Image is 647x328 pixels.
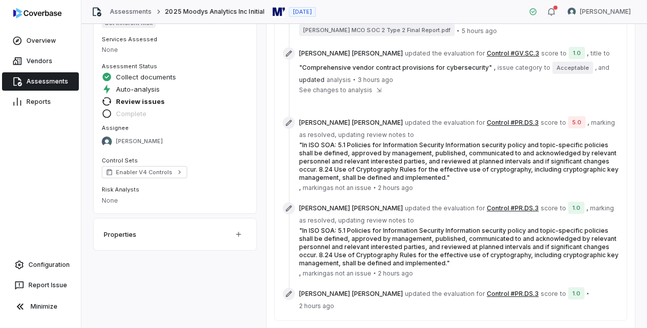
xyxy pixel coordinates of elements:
span: to [560,119,566,127]
a: Reports [2,93,79,111]
span: updated [405,290,430,298]
span: [PERSON_NAME] [352,119,403,127]
span: Assessment Status [102,63,157,70]
span: • [373,269,376,277]
img: Sean Wozniak avatar [568,8,576,16]
button: Control #PR.DS.3 [487,204,539,212]
span: [PERSON_NAME] [352,204,403,212]
span: to [561,49,567,58]
span: issue category [497,64,542,72]
span: review notes [367,216,406,225]
span: score [541,119,558,127]
span: [PERSON_NAME] [299,204,350,212]
span: [PERSON_NAME] [580,8,631,16]
span: None [102,197,118,204]
span: analysis [327,76,351,84]
span: to [560,204,566,212]
a: Assessments [2,72,79,91]
span: None [102,46,118,53]
span: as not an issue [327,269,371,278]
span: updated [405,119,430,127]
a: Vendors [2,52,79,70]
span: [DATE] [293,8,312,16]
button: Control #PR.DS.3 [487,119,539,127]
span: the evaluation for [432,204,485,212]
a: Configuration [4,256,77,274]
span: Review issues [116,97,165,106]
span: [PERSON_NAME] [299,49,350,58]
span: the evaluation for [432,119,485,127]
button: Control #GV.SC.3 [487,49,539,58]
span: , , [299,117,619,192]
a: Assessments [110,8,152,16]
button: See changes to analysis⇲ [299,86,381,94]
span: 1.0 [569,47,585,59]
button: Sean Wozniak avatar[PERSON_NAME] [562,4,637,19]
span: 2025 Moodys Analytics Inc Initial [165,8,264,16]
span: , , [299,202,619,278]
span: Complete [116,109,146,118]
a: Overview [2,32,79,50]
span: updating [338,216,365,225]
span: to [544,64,550,72]
span: 1.0 [568,287,584,299]
span: as not an issue [327,184,371,192]
span: ⇲ [376,86,381,94]
span: score [541,290,558,298]
span: [PERSON_NAME] MCO SOC 2 Type 2 Final Report.pdf [299,24,455,36]
span: , , updated [299,47,619,84]
span: marking [590,204,614,212]
span: • [586,289,589,297]
span: updating [338,131,365,139]
span: Auto-analysis [116,85,160,94]
span: to [560,290,566,298]
span: [PERSON_NAME] [352,290,403,298]
span: to [408,131,414,139]
span: " In ISO SOA: 5.1 Policies for Information Security Information security policy and topic-specifi... [299,227,619,267]
span: • [353,75,356,84]
span: " In ISO SOA: 5.1 Policies for Information Security Information security policy and topic-specifi... [299,141,619,181]
span: [PERSON_NAME] [299,290,350,298]
span: as resolved , [299,131,336,139]
span: marking [303,269,327,278]
span: updated [405,204,430,212]
span: 5.0 [568,116,585,128]
span: 2 hours ago [299,302,334,310]
span: 1.0 [568,202,584,214]
span: score [541,49,558,58]
span: Collect documents [116,72,176,81]
span: updated [405,49,430,58]
button: Report Issue [4,276,77,294]
span: review notes [367,131,406,139]
span: score [541,204,558,212]
span: 5 hours ago [461,27,497,35]
span: [PERSON_NAME] [352,49,403,58]
span: Control Sets [102,157,138,164]
span: as resolved , [299,216,336,225]
span: the evaluation for [432,49,485,58]
span: See changes to analysis [299,86,372,94]
span: • [373,183,376,192]
span: marking [303,184,327,192]
span: the evaluation for [432,290,485,298]
button: Minimize [4,296,77,317]
a: Enabler V4 Controls [102,166,187,178]
span: 2 hours ago [378,184,413,192]
span: to [604,49,610,58]
span: Enabler V4 Controls [116,168,173,176]
span: , and [595,64,609,72]
span: to [408,216,414,225]
button: Control #PR.DS.3 [487,290,539,298]
span: Risk Analysts [102,186,139,193]
span: Assignee [102,124,129,131]
span: 3 hours ago [358,76,393,84]
span: Acceptable [552,62,593,74]
span: title [591,49,602,58]
span: • [457,26,459,35]
span: [PERSON_NAME] [299,119,350,127]
span: 2 hours ago [378,269,413,278]
img: logo-D7KZi-bG.svg [13,8,62,18]
span: " Comprehensive vendor contract provisions for cybersecurity " [299,64,492,71]
span: Services Assessed [102,36,157,43]
span: marking [591,119,615,127]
